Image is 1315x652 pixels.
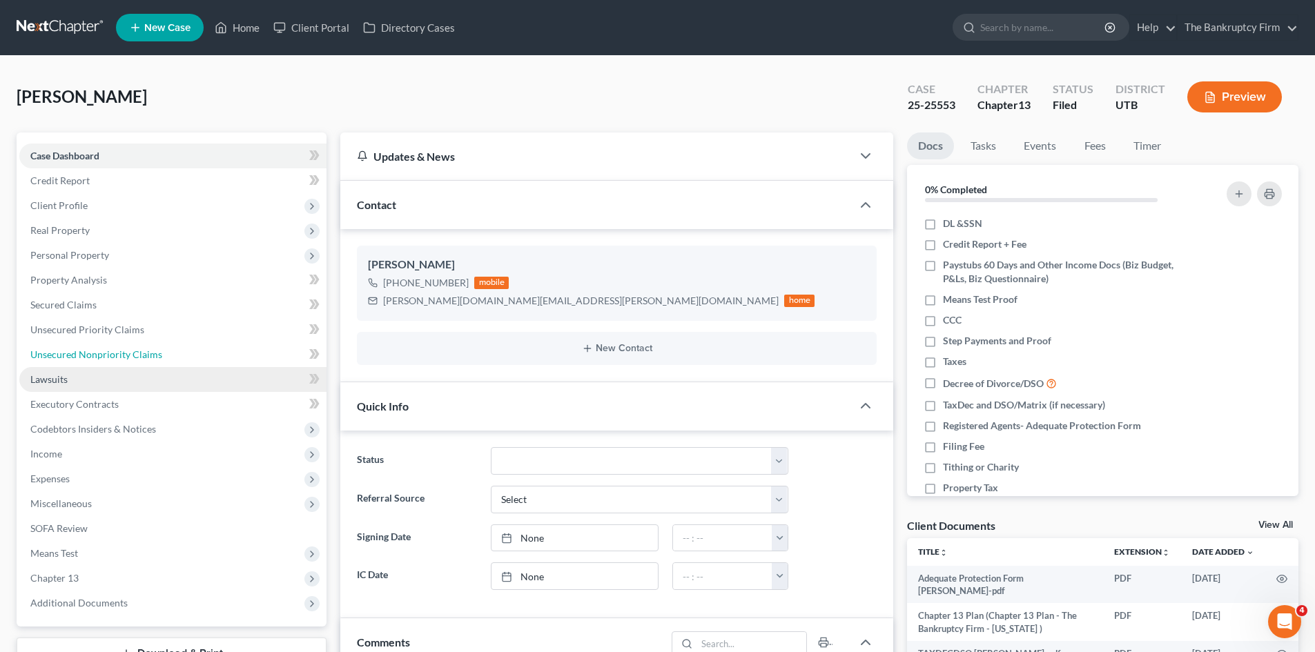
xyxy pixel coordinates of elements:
[1103,566,1181,604] td: PDF
[30,522,88,534] span: SOFA Review
[907,603,1103,641] td: Chapter 13 Plan (Chapter 13 Plan - The Bankruptcy Firm - [US_STATE] )
[368,257,866,273] div: [PERSON_NAME]
[1122,132,1172,159] a: Timer
[1116,81,1165,97] div: District
[30,175,90,186] span: Credit Report
[30,224,90,236] span: Real Property
[943,377,1044,391] span: Decree of Divorce/DSO
[144,23,191,33] span: New Case
[350,524,483,552] label: Signing Date
[30,324,144,335] span: Unsecured Priority Claims
[943,419,1141,433] span: Registered Agents- Adequate Protection Form
[474,277,509,289] div: mobile
[491,563,658,589] a: None
[1073,132,1117,159] a: Fees
[350,486,483,513] label: Referral Source
[356,15,462,40] a: Directory Cases
[30,373,68,385] span: Lawsuits
[357,198,396,211] span: Contact
[19,144,327,168] a: Case Dashboard
[1296,605,1307,616] span: 4
[30,348,162,360] span: Unsecured Nonpriority Claims
[19,367,327,392] a: Lawsuits
[1114,546,1170,557] a: Extensionunfold_more
[30,597,128,609] span: Additional Documents
[19,293,327,317] a: Secured Claims
[30,448,62,460] span: Income
[943,355,966,368] span: Taxes
[1103,603,1181,641] td: PDF
[1181,566,1265,604] td: [DATE]
[30,423,156,435] span: Codebtors Insiders & Notices
[266,15,356,40] a: Client Portal
[30,249,109,261] span: Personal Property
[357,399,409,413] span: Quick Info
[30,497,92,509] span: Miscellaneous
[357,635,410,649] span: Comments
[1181,603,1265,641] td: [DATE]
[1013,132,1067,159] a: Events
[943,460,1019,474] span: Tithing or Charity
[943,313,962,327] span: CCC
[30,199,88,211] span: Client Profile
[1258,520,1293,530] a: View All
[943,293,1017,306] span: Means Test Proof
[30,274,107,286] span: Property Analysis
[30,572,79,584] span: Chapter 13
[368,343,866,354] button: New Contact
[19,392,327,417] a: Executory Contracts
[977,81,1031,97] div: Chapter
[908,97,955,113] div: 25-25553
[943,398,1105,412] span: TaxDec and DSO/Matrix (if necessary)
[30,150,99,161] span: Case Dashboard
[1268,605,1301,638] iframe: Intercom live chat
[30,398,119,410] span: Executory Contracts
[977,97,1031,113] div: Chapter
[383,294,779,308] div: [PERSON_NAME][DOMAIN_NAME][EMAIL_ADDRESS][PERSON_NAME][DOMAIN_NAME]
[784,295,815,307] div: home
[383,277,469,288] span: [PHONE_NUMBER]
[1187,81,1282,112] button: Preview
[19,342,327,367] a: Unsecured Nonpriority Claims
[1053,97,1093,113] div: Filed
[943,481,998,495] span: Property Tax
[925,184,987,195] strong: 0% Completed
[208,15,266,40] a: Home
[1162,549,1170,557] i: unfold_more
[980,14,1107,40] input: Search by name...
[943,258,1189,286] span: Paystubs 60 Days and Other Income Docs (Biz Budget, P&Ls, Biz Questionnaire)
[1246,549,1254,557] i: expand_more
[939,549,948,557] i: unfold_more
[943,237,1026,251] span: Credit Report + Fee
[19,317,327,342] a: Unsecured Priority Claims
[960,132,1007,159] a: Tasks
[30,473,70,484] span: Expenses
[350,562,483,590] label: IC Date
[17,86,147,106] span: [PERSON_NAME]
[19,516,327,541] a: SOFA Review
[1053,81,1093,97] div: Status
[943,439,984,453] span: Filing Fee
[1178,15,1298,40] a: The Bankruptcy Firm
[907,566,1103,604] td: Adequate Protection Form [PERSON_NAME]-pdf
[673,525,772,551] input: -- : --
[943,217,982,230] span: DL &SSN
[673,563,772,589] input: -- : --
[1130,15,1176,40] a: Help
[1116,97,1165,113] div: UTB
[19,268,327,293] a: Property Analysis
[19,168,327,193] a: Credit Report
[943,334,1051,348] span: Step Payments and Proof
[907,518,995,533] div: Client Documents
[30,547,78,559] span: Means Test
[907,132,954,159] a: Docs
[908,81,955,97] div: Case
[491,525,658,551] a: None
[350,447,483,475] label: Status
[1018,98,1031,111] span: 13
[357,149,835,164] div: Updates & News
[1192,546,1254,557] a: Date Added expand_more
[918,546,948,557] a: Titleunfold_more
[30,299,97,310] span: Secured Claims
